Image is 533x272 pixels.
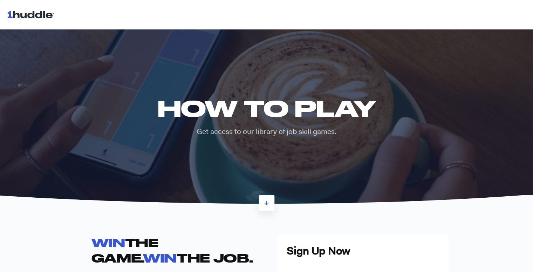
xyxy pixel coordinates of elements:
[91,236,253,264] strong: THE GAME. THE JOB.
[143,251,177,265] span: WIN
[91,236,125,249] span: WIN
[287,244,440,258] h3: Sign Up Now
[7,8,57,21] img: 1huddle
[152,95,381,121] h1: HOW TO PLAY
[152,127,381,137] p: Get access to our library of job skill games.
